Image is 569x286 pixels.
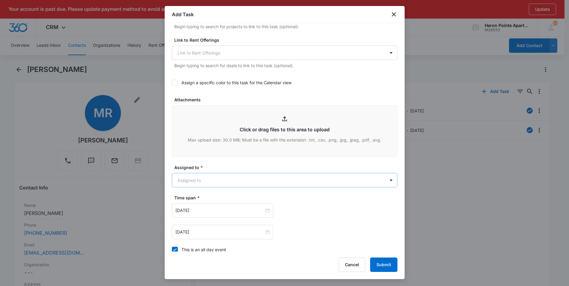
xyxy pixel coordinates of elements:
[390,11,397,18] button: close
[172,11,194,18] h1: Add Task
[181,246,226,253] div: This is an all day event
[174,97,400,103] label: Attachments
[174,164,400,171] label: Assigned to
[174,195,400,201] label: Time span
[339,258,365,272] button: Cancel
[174,37,400,43] label: Link to Rent Offerings
[174,23,397,30] p: Begin typing to search for projects to link to this task (optional).
[175,207,264,214] input: May 18, 2022
[172,79,397,86] label: Assign a specific color to this task for the Calendar view
[175,229,264,235] input: May 18, 2022
[174,62,397,69] p: Begin typing to search for deals to link to this task (optional).
[370,258,397,272] button: Submit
